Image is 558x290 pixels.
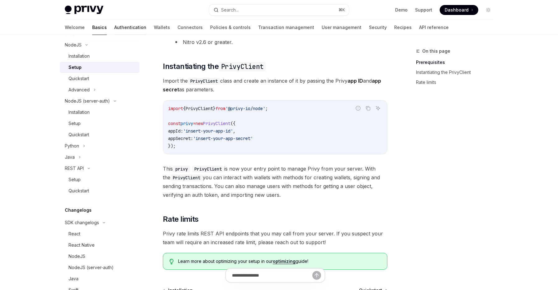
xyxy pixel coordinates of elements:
span: }); [168,143,176,149]
div: Java [65,153,75,161]
span: ; [265,106,268,111]
a: Wallets [154,20,170,35]
a: Support [415,7,432,13]
div: Advanced [69,86,90,94]
input: Ask a question... [232,268,312,282]
div: Setup [69,176,81,183]
div: NodeJS [65,41,82,49]
div: NodeJS [69,253,85,260]
button: NodeJS [60,39,139,51]
a: Quickstart [60,129,139,140]
a: Setup [60,118,139,129]
div: NodeJS (server-auth) [65,97,110,105]
span: Learn more about optimizing your setup in our guide! [178,258,381,264]
button: Report incorrect code [354,104,362,112]
span: = [193,121,196,126]
span: , [233,128,235,134]
span: ({ [230,121,235,126]
button: Advanced [60,84,139,95]
span: appSecret: [168,136,193,141]
span: { [183,106,186,111]
div: SDK changelogs [65,219,99,226]
span: privy [181,121,193,126]
button: Send message [312,271,321,280]
div: Python [65,142,79,150]
button: Python [60,140,139,152]
span: Instantiating the [163,61,266,71]
a: Prerequisites [416,57,498,67]
li: Nitro v2.6 or greater. [173,38,387,46]
span: Dashboard [445,7,469,13]
code: PrivyClient [192,166,224,172]
button: SDK changelogs [60,217,139,228]
button: Ask AI [374,104,382,112]
div: React Native [69,241,95,249]
a: Transaction management [258,20,314,35]
div: Quickstart [69,131,89,138]
a: Installation [60,51,139,62]
span: Privy rate limits REST API endpoints that you may call from your server. If you suspect your team... [163,229,387,247]
a: Installation [60,107,139,118]
div: REST API [65,165,84,172]
a: Quickstart [60,185,139,196]
span: appId: [168,128,183,134]
button: NodeJS (server-auth) [60,95,139,107]
a: NodeJS [60,251,139,262]
a: Dashboard [440,5,478,15]
a: optimizing [273,259,296,264]
div: Setup [69,120,81,127]
span: Rate limits [163,214,198,224]
div: Java [69,275,78,283]
code: PrivyClient [188,78,220,85]
a: Recipes [394,20,412,35]
a: Instantiating the PrivyClient [416,67,498,77]
a: User management [322,20,362,35]
span: } [213,106,215,111]
span: Import the class and create an instance of it by passing the Privy and as parameters. [163,76,387,94]
code: PrivyClient [170,174,203,181]
div: Installation [69,109,90,116]
a: NodeJS (server-auth) [60,262,139,273]
img: light logo [65,6,103,14]
div: Quickstart [69,75,89,82]
span: PrivyClient [186,106,213,111]
button: REST API [60,163,139,174]
a: Security [369,20,387,35]
a: Setup [60,62,139,73]
div: Quickstart [69,187,89,195]
span: This is now your entry point to manage Privy from your server. With the you can interact with wal... [163,164,387,199]
button: Toggle dark mode [483,5,493,15]
code: PrivyClient [219,62,266,71]
a: Basics [92,20,107,35]
div: React [69,230,80,238]
a: Connectors [177,20,203,35]
a: Welcome [65,20,85,35]
a: Quickstart [60,73,139,84]
a: Authentication [114,20,146,35]
div: Search... [221,6,239,14]
a: Java [60,273,139,284]
span: new [196,121,203,126]
span: ⌘ K [338,7,345,12]
strong: app ID [348,78,363,84]
span: 'insert-your-app-secret' [193,136,253,141]
a: React Native [60,239,139,251]
button: Java [60,152,139,163]
h5: Changelogs [65,206,92,214]
div: NodeJS (server-auth) [69,264,114,271]
span: const [168,121,181,126]
span: On this page [422,47,450,55]
a: Rate limits [416,77,498,87]
a: React [60,228,139,239]
div: Installation [69,52,90,60]
a: API reference [419,20,449,35]
span: PrivyClient [203,121,230,126]
span: import [168,106,183,111]
div: Setup [69,64,82,71]
span: '@privy-io/node' [225,106,265,111]
a: Demo [395,7,408,13]
a: Setup [60,174,139,185]
svg: Tip [169,259,174,264]
button: Copy the contents from the code block [364,104,372,112]
span: 'insert-your-app-id' [183,128,233,134]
